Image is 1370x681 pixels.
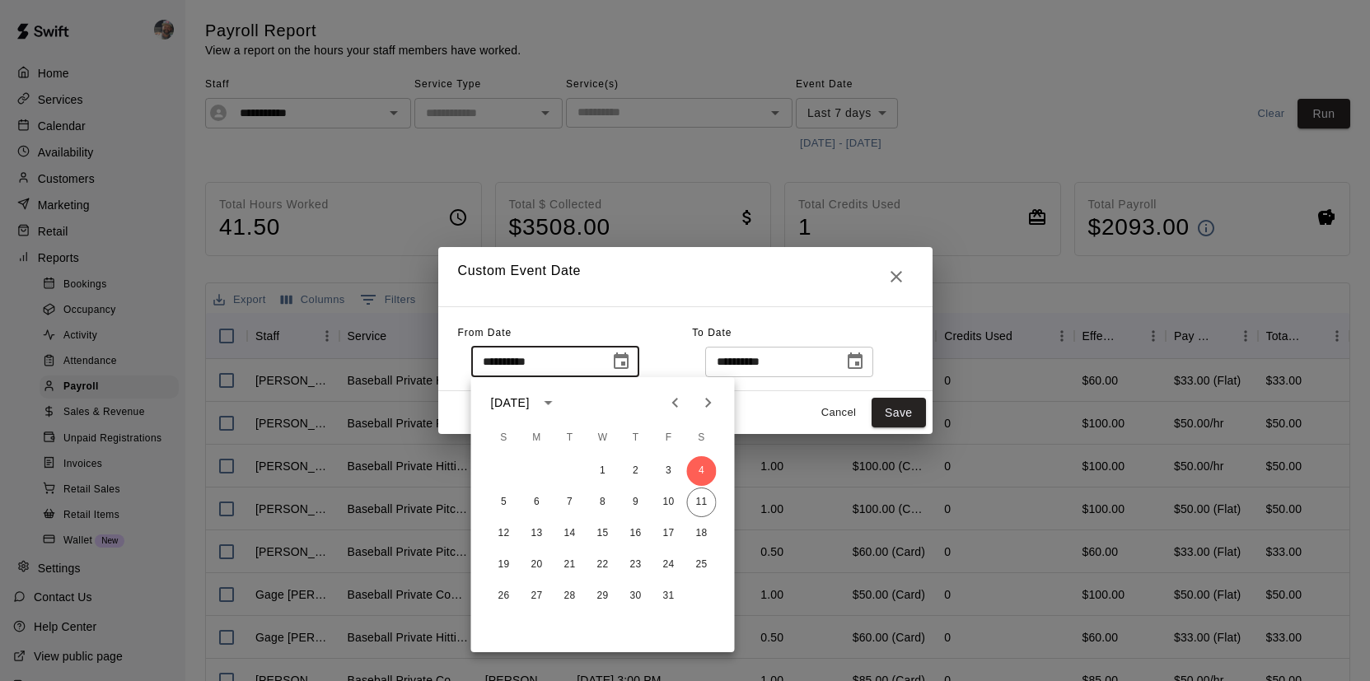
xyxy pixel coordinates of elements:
span: Monday [522,422,552,455]
span: From Date [458,327,512,338]
button: 20 [522,550,552,580]
button: 5 [489,487,519,517]
button: 7 [555,487,585,517]
button: Save [872,398,926,428]
button: 24 [654,550,684,580]
span: Wednesday [588,422,618,455]
span: To Date [692,327,732,338]
button: 29 [588,581,618,611]
button: 14 [555,519,585,548]
span: Thursday [621,422,651,455]
button: Close [880,260,913,293]
button: 30 [621,581,651,611]
button: 26 [489,581,519,611]
button: Previous month [659,386,692,419]
button: Choose date, selected date is Oct 4, 2025 [605,345,638,378]
button: 22 [588,550,618,580]
button: 17 [654,519,684,548]
button: Cancel [812,400,865,426]
button: 25 [687,550,717,580]
span: Sunday [489,422,519,455]
button: Next month [692,386,725,419]
button: 16 [621,519,651,548]
button: 18 [687,519,717,548]
button: 11 [687,487,717,517]
button: 2 [621,456,651,486]
button: 12 [489,519,519,548]
button: 6 [522,487,552,517]
button: 28 [555,581,585,611]
button: 27 [522,581,552,611]
button: 1 [588,456,618,486]
button: 21 [555,550,585,580]
button: 19 [489,550,519,580]
button: 3 [654,456,684,486]
h2: Custom Event Date [438,247,933,306]
button: calendar view is open, switch to year view [535,389,563,417]
button: Choose date, selected date is Oct 11, 2025 [839,345,872,378]
button: 9 [621,487,651,517]
button: 23 [621,550,651,580]
span: Friday [654,422,684,455]
button: 31 [654,581,684,611]
div: [DATE] [491,394,530,412]
button: 8 [588,487,618,517]
button: 15 [588,519,618,548]
button: 13 [522,519,552,548]
button: 10 [654,487,684,517]
span: Tuesday [555,422,585,455]
button: 4 [687,456,717,486]
span: Saturday [687,422,717,455]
